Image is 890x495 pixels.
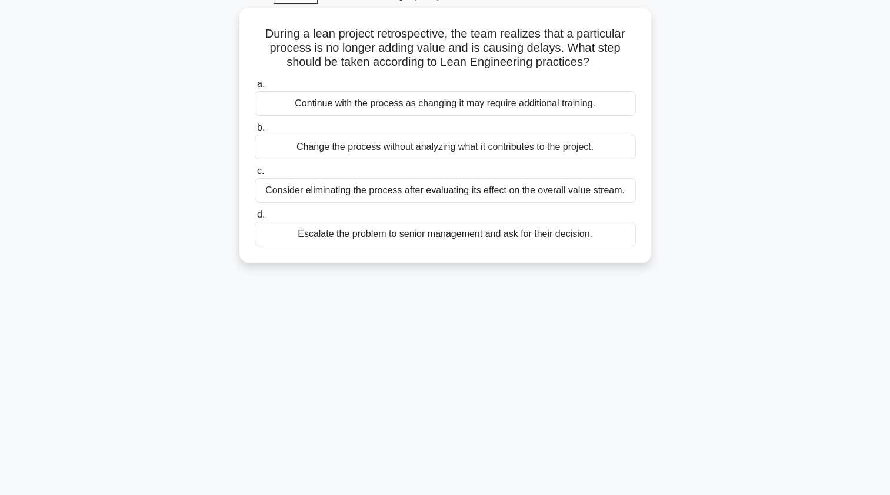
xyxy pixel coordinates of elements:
[255,135,636,159] div: Change the process without analyzing what it contributes to the project.
[257,79,265,89] span: a.
[255,91,636,116] div: Continue with the process as changing it may require additional training.
[255,178,636,203] div: Consider eliminating the process after evaluating its effect on the overall value stream.
[257,209,265,219] span: d.
[254,26,637,70] h5: During a lean project retrospective, the team realizes that a particular process is no longer add...
[257,166,264,176] span: c.
[257,122,265,132] span: b.
[255,222,636,246] div: Escalate the problem to senior management and ask for their decision.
